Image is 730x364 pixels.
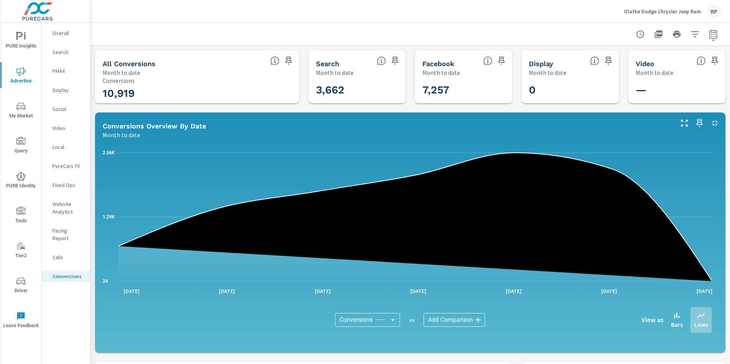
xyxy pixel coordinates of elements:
[52,227,84,242] p: Pacing Report
[42,122,90,134] div: Video
[316,68,354,77] p: Month to date
[709,117,721,129] button: Minimize Widget
[52,272,84,280] p: Conversions
[3,242,39,260] span: Tier2
[422,68,460,77] p: Month to date
[3,277,39,295] span: Driver
[42,198,90,217] div: Website Analytics
[400,317,424,323] p: vs
[42,141,90,153] div: Local
[52,29,84,37] p: Overall
[483,56,492,65] span: All conversions reported from Facebook with duplicates filtered out
[678,117,690,129] button: Make Fullscreen
[103,130,140,139] p: Month to date
[52,67,84,75] p: PMAX
[529,68,567,77] p: Month to date
[707,5,721,18] div: RP
[500,287,527,295] p: [DATE]
[694,320,708,329] p: Lines
[389,55,401,67] span: Save this to your personalized report
[424,313,485,327] div: Add Comparison
[687,27,703,42] button: Apply Filters
[42,27,90,39] div: Overall
[42,84,90,96] div: Display
[103,77,292,84] p: Conversions
[42,252,90,263] div: Calls
[669,27,684,42] button: Print Report
[3,312,39,330] span: Leave Feedback
[624,8,701,15] p: Olathe Dodge Chrysler Jeep Ram
[214,287,240,295] p: [DATE]
[335,313,400,327] div: Conversions
[691,287,718,295] p: [DATE]
[52,86,84,94] p: Display
[529,84,629,97] h3: 0
[3,67,39,85] span: Advertise
[636,68,673,77] p: Month to date
[3,102,39,120] span: My Market
[706,27,721,42] button: Select Date Range
[52,181,84,189] p: Fixed Ops
[671,320,683,329] p: Bars
[590,56,599,65] span: Display Conversions include Actions, Leads and Unmapped Conversions
[52,124,84,132] p: Video
[103,150,115,155] text: 2.56K
[340,316,373,324] span: Conversions
[3,32,39,51] span: PURE Insights
[42,65,90,77] div: PMAX
[52,200,84,215] p: Website Analytics
[52,253,84,261] p: Calls
[0,23,41,337] div: nav menu
[52,143,84,151] p: Local
[651,27,666,42] button: "Export Report to PDF"
[316,60,339,68] h5: Search
[641,316,663,324] h6: View as
[103,60,156,68] h5: All Conversions
[103,279,108,284] text: 24
[422,84,523,97] h3: 7,257
[636,60,654,68] h5: Video
[602,55,614,67] span: Save this to your personalized report
[42,225,90,244] div: Pacing Report
[282,55,295,67] span: Save this to your personalized report
[103,68,140,77] p: Month to date
[42,103,90,115] div: Social
[693,117,706,129] span: Save this to your personalized report
[529,60,553,68] h5: Display
[118,287,145,295] p: [DATE]
[42,271,90,282] div: Conversions
[428,316,473,324] span: Add Comparison
[697,56,706,65] span: Video Conversions include Actions, Leads and Unmapped Conversions
[316,84,416,97] h3: 3,662
[3,172,39,190] span: PURE Identity
[52,105,84,113] p: Social
[309,287,336,295] p: [DATE]
[3,137,39,155] span: Query
[495,55,508,67] span: Save this to your personalized report
[377,56,386,65] span: Search Conversions include Actions, Leads and Unmapped Conversions.
[42,179,90,191] div: Fixed Ops
[270,56,279,65] span: All Conversions include Actions, Leads and Unmapped Conversions
[3,207,39,225] span: Tools
[103,214,115,220] text: 1.29K
[42,160,90,172] div: PureCars TV
[103,122,206,130] h5: Conversions Overview By Date
[42,46,90,58] div: Search
[52,48,84,56] p: Search
[103,87,292,100] h3: 10,919
[422,60,454,68] h5: Facebook
[52,162,84,170] p: PureCars TV
[596,287,622,295] p: [DATE]
[405,287,432,295] p: [DATE]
